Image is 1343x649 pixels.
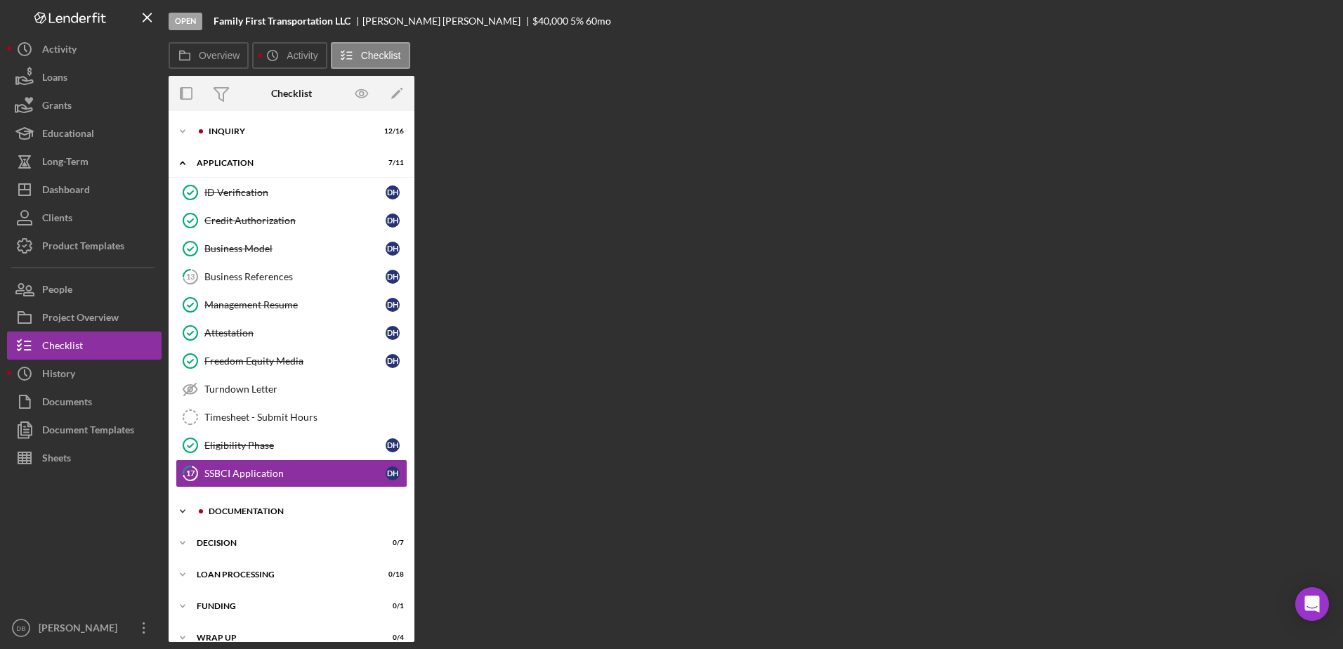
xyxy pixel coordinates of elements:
[197,539,369,547] div: Decision
[186,272,195,281] tspan: 13
[197,602,369,610] div: Funding
[362,15,532,27] div: [PERSON_NAME] [PERSON_NAME]
[176,431,407,459] a: Eligibility PhaseDH
[386,326,400,340] div: D H
[271,88,312,99] div: Checklist
[386,270,400,284] div: D H
[386,214,400,228] div: D H
[197,634,369,642] div: Wrap up
[386,438,400,452] div: D H
[42,63,67,95] div: Loans
[7,388,162,416] button: Documents
[586,15,611,27] div: 60 mo
[386,242,400,256] div: D H
[7,232,162,260] button: Product Templates
[7,176,162,204] button: Dashboard
[209,127,369,136] div: Inquiry
[386,466,400,480] div: D H
[197,159,369,167] div: Application
[204,412,407,423] div: Timesheet - Submit Hours
[42,332,83,363] div: Checklist
[42,388,92,419] div: Documents
[42,176,90,207] div: Dashboard
[7,614,162,642] button: DB[PERSON_NAME]
[42,91,72,123] div: Grants
[361,50,401,61] label: Checklist
[186,468,195,478] tspan: 17
[7,275,162,303] a: People
[7,119,162,147] button: Educational
[42,119,94,151] div: Educational
[7,303,162,332] button: Project Overview
[199,50,240,61] label: Overview
[1295,587,1329,621] div: Open Intercom Messenger
[42,416,134,447] div: Document Templates
[176,235,407,263] a: Business ModelDH
[204,468,386,479] div: SSBCI Application
[42,204,72,235] div: Clients
[204,383,407,395] div: Turndown Letter
[7,35,162,63] button: Activity
[176,206,407,235] a: Credit AuthorizationDH
[16,624,25,632] text: DB
[386,185,400,199] div: D H
[204,440,386,451] div: Eligibility Phase
[331,42,410,69] button: Checklist
[197,570,369,579] div: Loan Processing
[287,50,317,61] label: Activity
[7,416,162,444] button: Document Templates
[204,187,386,198] div: ID Verification
[169,42,249,69] button: Overview
[7,360,162,388] button: History
[204,355,386,367] div: Freedom Equity Media
[176,178,407,206] a: ID VerificationDH
[176,403,407,431] a: Timesheet - Submit Hours
[386,354,400,368] div: D H
[7,63,162,91] button: Loans
[7,147,162,176] button: Long-Term
[204,215,386,226] div: Credit Authorization
[42,35,77,67] div: Activity
[252,42,327,69] button: Activity
[176,291,407,319] a: Management ResumeDH
[209,507,397,516] div: Documentation
[7,91,162,119] button: Grants
[532,15,568,27] span: $40,000
[386,298,400,312] div: D H
[204,299,386,310] div: Management Resume
[42,360,75,391] div: History
[379,539,404,547] div: 0 / 7
[42,275,72,307] div: People
[214,15,351,27] b: Family First Transportation LLC
[169,13,202,30] div: Open
[379,634,404,642] div: 0 / 4
[204,243,386,254] div: Business Model
[42,232,124,263] div: Product Templates
[379,127,404,136] div: 12 / 16
[7,204,162,232] a: Clients
[176,263,407,291] a: 13Business ReferencesDH
[7,332,162,360] button: Checklist
[35,614,126,645] div: [PERSON_NAME]
[176,319,407,347] a: AttestationDH
[7,444,162,472] button: Sheets
[42,147,89,179] div: Long-Term
[176,375,407,403] a: Turndown Letter
[176,459,407,487] a: 17SSBCI ApplicationDH
[570,15,584,27] div: 5 %
[42,444,71,476] div: Sheets
[379,159,404,167] div: 7 / 11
